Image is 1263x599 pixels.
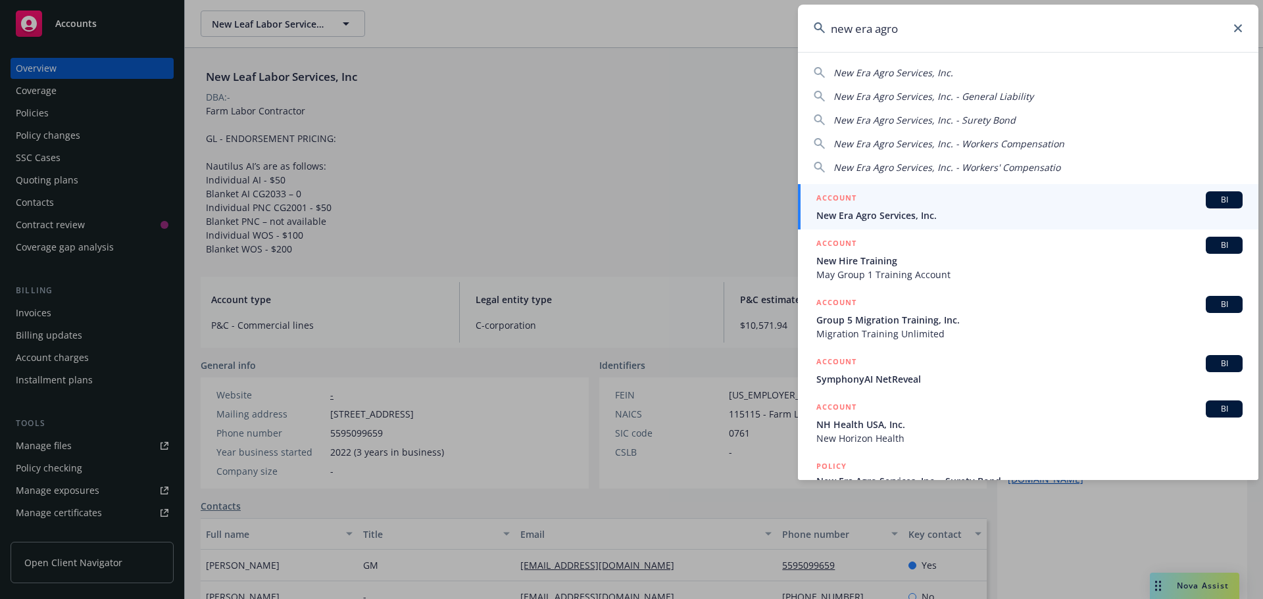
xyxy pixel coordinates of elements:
[798,5,1258,52] input: Search...
[816,474,1243,488] span: New Era Agro Services, Inc. - Surety Bond
[833,90,1033,103] span: New Era Agro Services, Inc. - General Liability
[816,431,1243,445] span: New Horizon Health
[798,348,1258,393] a: ACCOUNTBISymphonyAI NetReveal
[816,254,1243,268] span: New Hire Training
[798,393,1258,452] a: ACCOUNTBINH Health USA, Inc.New Horizon Health
[798,184,1258,229] a: ACCOUNTBINew Era Agro Services, Inc.
[816,327,1243,341] span: Migration Training Unlimited
[816,191,856,207] h5: ACCOUNT
[1211,239,1237,251] span: BI
[833,137,1064,150] span: New Era Agro Services, Inc. - Workers Compensation
[816,400,856,416] h5: ACCOUNT
[1211,194,1237,206] span: BI
[816,460,847,473] h5: POLICY
[833,114,1016,126] span: New Era Agro Services, Inc. - Surety Bond
[798,452,1258,509] a: POLICYNew Era Agro Services, Inc. - Surety Bond
[833,66,953,79] span: New Era Agro Services, Inc.
[816,372,1243,386] span: SymphonyAI NetReveal
[798,229,1258,289] a: ACCOUNTBINew Hire TrainingMay Group 1 Training Account
[833,161,1060,174] span: New Era Agro Services, Inc. - Workers' Compensatio
[816,355,856,371] h5: ACCOUNT
[816,237,856,252] h5: ACCOUNT
[816,418,1243,431] span: NH Health USA, Inc.
[1211,358,1237,370] span: BI
[1211,299,1237,310] span: BI
[816,313,1243,327] span: Group 5 Migration Training, Inc.
[816,208,1243,222] span: New Era Agro Services, Inc.
[816,296,856,312] h5: ACCOUNT
[1211,403,1237,415] span: BI
[816,268,1243,281] span: May Group 1 Training Account
[798,289,1258,348] a: ACCOUNTBIGroup 5 Migration Training, Inc.Migration Training Unlimited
